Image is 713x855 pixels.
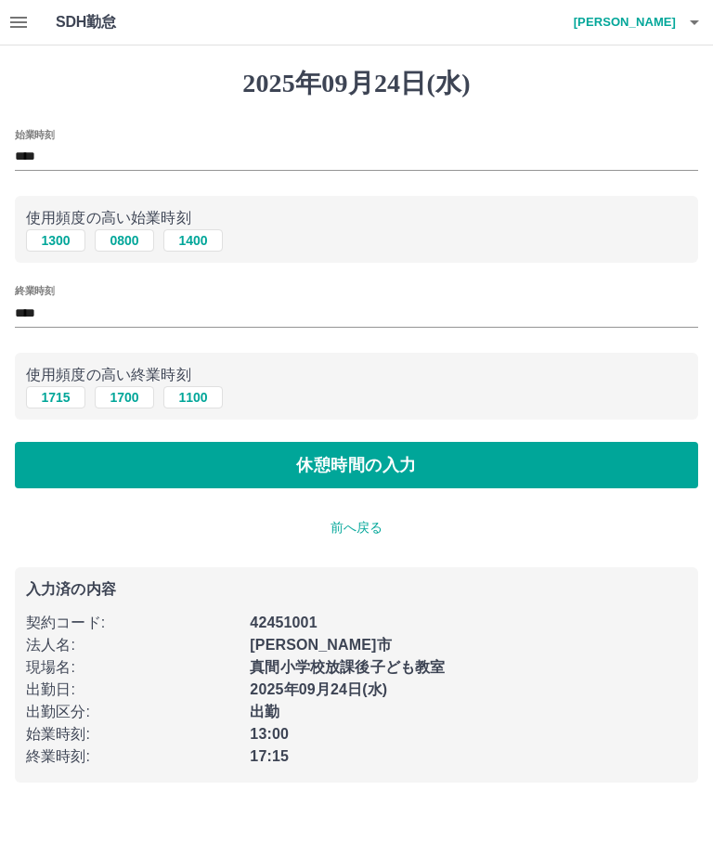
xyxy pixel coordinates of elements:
[250,748,289,764] b: 17:15
[15,518,698,538] p: 前へ戻る
[250,659,445,675] b: 真間小学校放課後子ども教室
[250,704,279,719] b: 出勤
[250,726,289,742] b: 13:00
[26,656,239,679] p: 現場名 :
[26,679,239,701] p: 出勤日 :
[163,229,223,252] button: 1400
[95,386,154,408] button: 1700
[163,386,223,408] button: 1100
[26,229,85,252] button: 1300
[15,127,54,141] label: 始業時刻
[26,612,239,634] p: 契約コード :
[26,364,687,386] p: 使用頻度の高い終業時刻
[95,229,154,252] button: 0800
[26,634,239,656] p: 法人名 :
[26,701,239,723] p: 出勤区分 :
[15,284,54,298] label: 終業時刻
[26,386,85,408] button: 1715
[26,582,687,597] p: 入力済の内容
[26,207,687,229] p: 使用頻度の高い始業時刻
[250,681,387,697] b: 2025年09月24日(水)
[15,442,698,488] button: 休憩時間の入力
[26,745,239,768] p: 終業時刻 :
[250,637,391,653] b: [PERSON_NAME]市
[250,615,317,630] b: 42451001
[26,723,239,745] p: 始業時刻 :
[15,68,698,99] h1: 2025年09月24日(水)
